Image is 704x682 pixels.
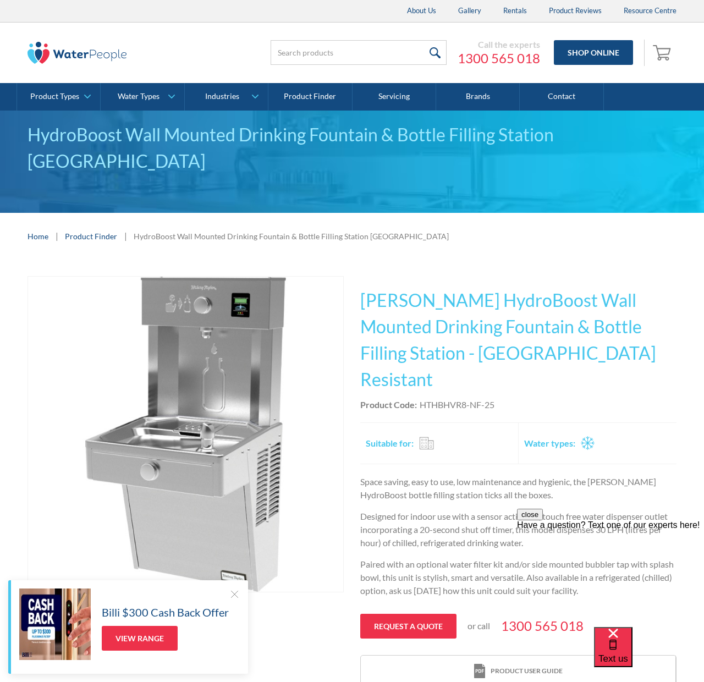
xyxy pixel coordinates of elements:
[554,40,633,65] a: Shop Online
[102,604,229,620] h5: Billi $300 Cash Back Offer
[54,229,59,243] div: |
[458,50,540,67] a: 1300 565 018
[520,83,603,111] a: Contact
[28,276,344,592] a: open lightbox
[517,509,704,641] iframe: podium webchat widget prompt
[65,230,117,242] a: Product Finder
[123,229,128,243] div: |
[28,122,676,174] div: HydroBoost Wall Mounted Drinking Fountain & Bottle Filling Station [GEOGRAPHIC_DATA]
[101,83,184,111] a: Water Types
[366,437,414,450] h2: Suitable for:
[594,627,704,682] iframe: podium webchat widget bubble
[118,92,159,101] div: Water Types
[360,558,676,597] p: Paired with an optional water filter kit and/or side mounted bubbler tap with splash bowl, this u...
[360,614,457,639] a: Request a quote
[30,92,79,101] div: Product Types
[271,40,447,65] input: Search products
[185,83,268,111] a: Industries
[436,83,520,111] a: Brands
[28,277,343,592] img: HydroBoost Wall Mounted Drinking Fountain & Bottle Filling Station Vandal Resistant
[491,666,563,676] div: Product user guide
[134,230,449,242] div: HydroBoost Wall Mounted Drinking Fountain & Bottle Filling Station [GEOGRAPHIC_DATA]
[458,39,540,50] div: Call the experts
[501,616,584,636] a: 1300 565 018
[28,230,48,242] a: Home
[268,83,352,111] a: Product Finder
[360,287,676,393] h1: [PERSON_NAME] HydroBoost Wall Mounted Drinking Fountain & Bottle Filling Station - [GEOGRAPHIC_DA...
[653,43,674,61] img: shopping cart
[102,626,178,651] a: View Range
[524,437,575,450] h2: Water types:
[360,475,676,502] p: Space saving, easy to use, low maintenance and hygienic, the [PERSON_NAME] HydroBoost bottle fill...
[205,92,239,101] div: Industries
[19,588,91,660] img: Billi $300 Cash Back Offer
[360,399,417,410] strong: Product Code:
[474,664,485,679] img: print icon
[468,619,490,632] p: or call
[650,40,676,66] a: Open empty cart
[420,398,494,411] div: HTHBHVR8-NF-25
[28,42,127,64] img: The Water People
[17,83,100,111] a: Product Types
[353,83,436,111] a: Servicing
[360,510,676,549] p: Designed for indoor use with a sensor activated, touch free water dispenser outlet incorporating ...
